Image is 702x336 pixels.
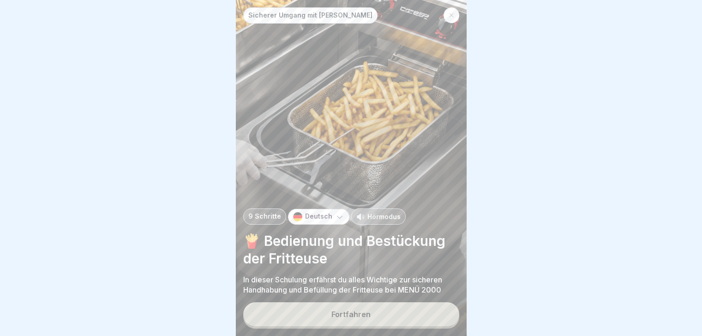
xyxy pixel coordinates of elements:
p: In dieser Schulung erfährst du alles Wichtige zur sicheren Handhabung und Befüllung der Fritteuse... [243,275,459,295]
p: Hörmodus [367,212,401,221]
p: 9 Schritte [248,213,281,220]
p: 🍟 Bedienung und Bestückung der Fritteuse [243,232,459,267]
button: Fortfahren [243,302,459,326]
img: de.svg [293,212,302,221]
p: Sicherer Umgang mit [PERSON_NAME] [248,12,372,19]
p: Deutsch [305,213,332,220]
div: Fortfahren [331,310,371,318]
